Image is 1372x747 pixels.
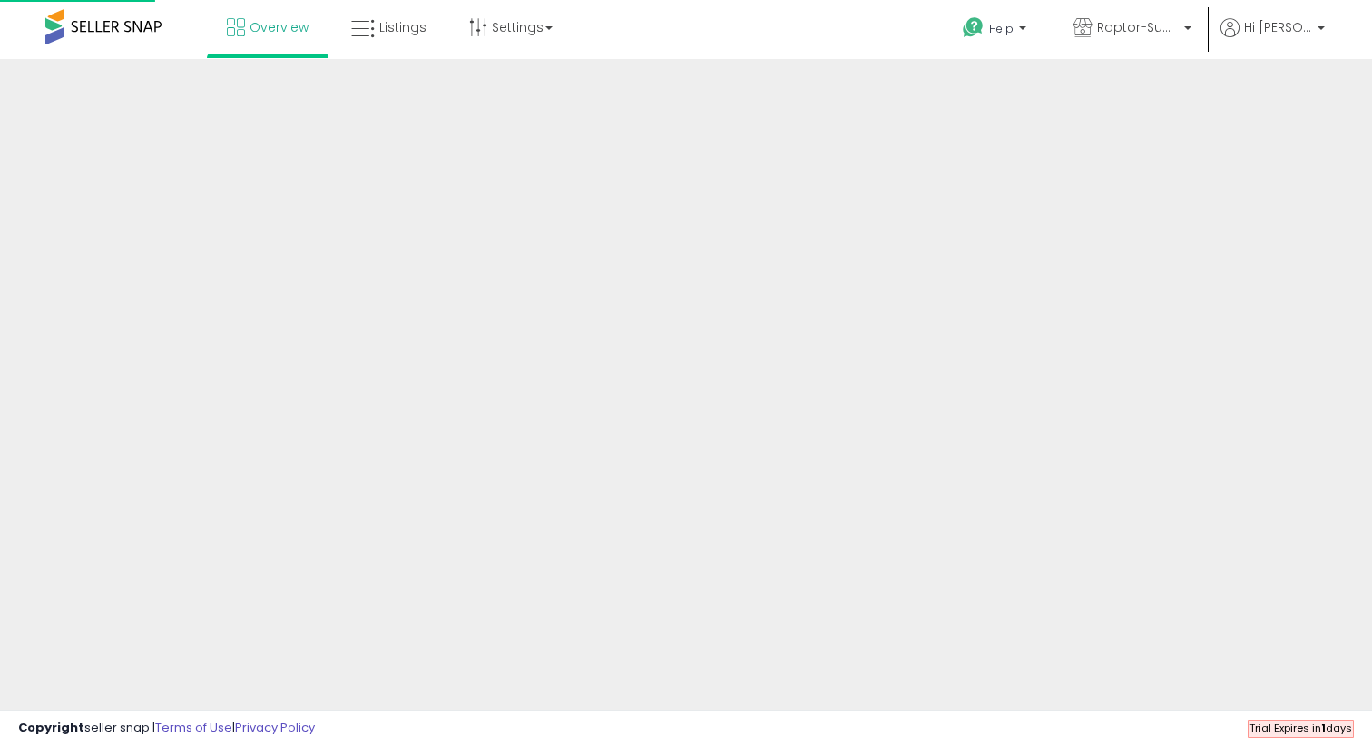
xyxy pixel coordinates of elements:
span: Listings [379,18,426,36]
span: Trial Expires in days [1249,721,1352,735]
span: Overview [250,18,309,36]
b: 1 [1321,721,1326,735]
span: Hi [PERSON_NAME] [1244,18,1312,36]
strong: Copyright [18,719,84,736]
i: Get Help [962,16,985,39]
span: Raptor-Supply LLC [1097,18,1179,36]
div: seller snap | | [18,720,315,737]
a: Hi [PERSON_NAME] [1220,18,1325,59]
span: Help [989,21,1014,36]
a: Help [948,3,1044,59]
a: Terms of Use [155,719,232,736]
a: Privacy Policy [235,719,315,736]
